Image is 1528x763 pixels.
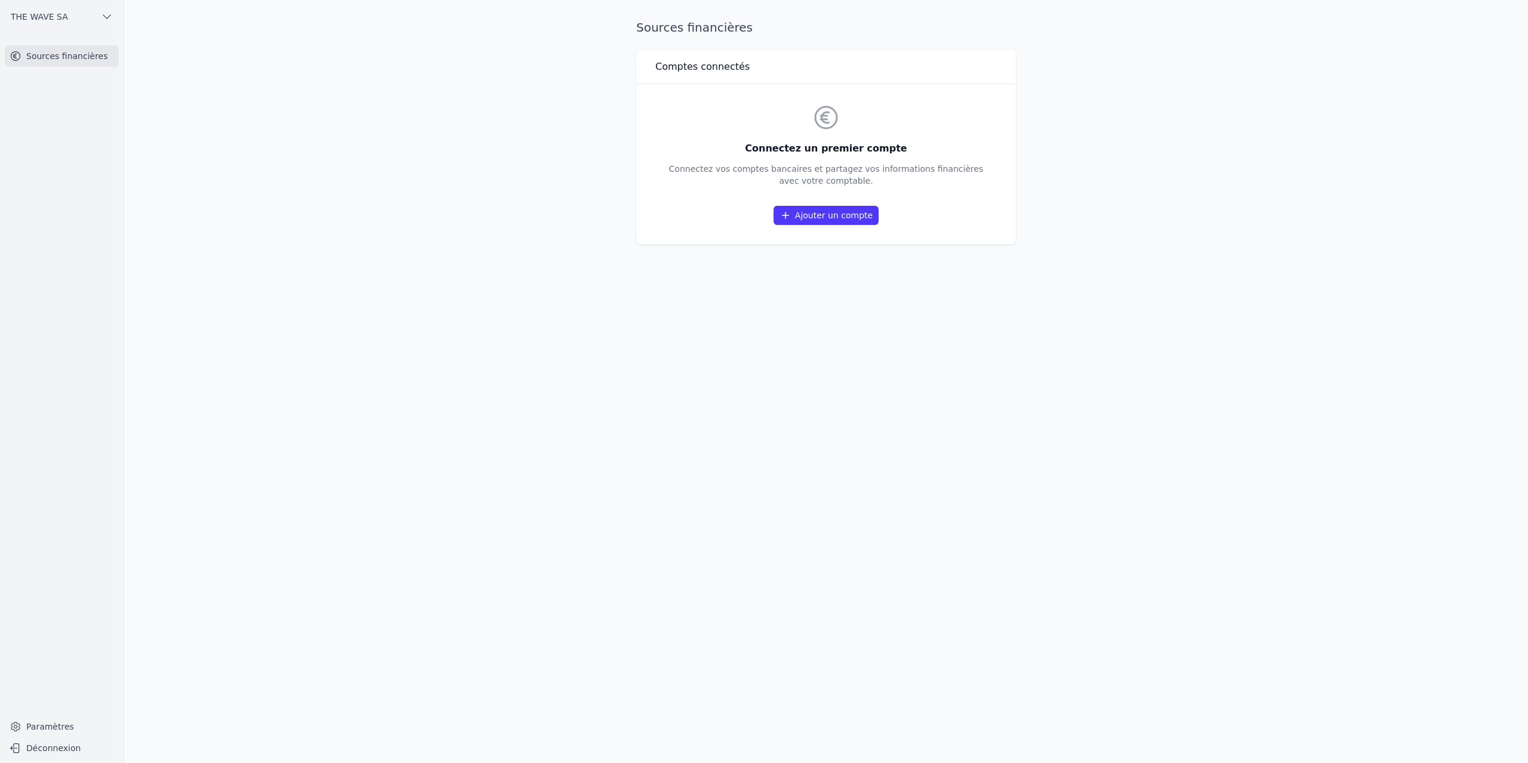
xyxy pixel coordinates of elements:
h3: Connectez un premier compte [669,141,984,156]
a: Paramètres [5,717,119,736]
span: THE WAVE SA [11,11,68,23]
button: THE WAVE SA [5,7,119,26]
p: Connectez vos comptes bancaires et partagez vos informations financières avec votre comptable. [669,163,984,187]
h1: Sources financières [636,19,753,36]
a: Sources financières [5,45,119,67]
button: Déconnexion [5,739,119,758]
a: Ajouter un compte [774,206,879,225]
h3: Comptes connectés [655,60,750,74]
